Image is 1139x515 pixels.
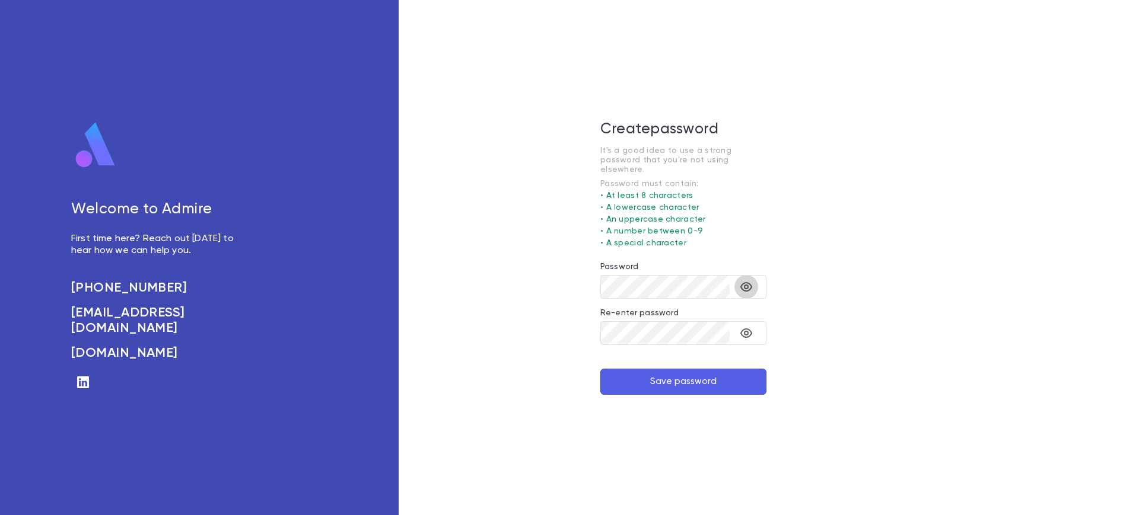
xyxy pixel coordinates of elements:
[600,238,766,248] p: • A special character
[71,346,247,361] a: [DOMAIN_NAME]
[71,201,247,219] h5: Welcome to Admire
[600,308,679,318] label: Re-enter password
[600,203,766,212] p: • A lowercase character
[71,233,247,257] p: First time here? Reach out [DATE] to hear how we can help you.
[71,121,120,169] img: logo
[600,121,766,139] h5: Create password
[600,191,766,200] p: • At least 8 characters
[734,275,758,299] button: toggle password visibility
[600,146,766,174] p: It's a good idea to use a strong password that you're not using elsewhere.
[600,369,766,395] button: Save password
[71,280,247,296] a: [PHONE_NUMBER]
[734,321,758,345] button: toggle password visibility
[600,226,766,236] p: • A number between 0-9
[600,215,766,224] p: • An uppercase character
[600,262,638,271] label: Password
[71,305,247,336] a: [EMAIL_ADDRESS][DOMAIN_NAME]
[600,179,766,188] p: Password must contain:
